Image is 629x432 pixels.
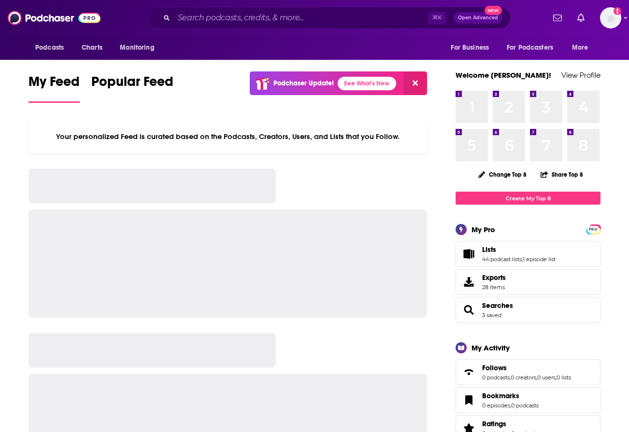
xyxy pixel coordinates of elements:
span: More [572,41,588,55]
span: , [556,374,557,381]
a: Welcome [PERSON_NAME]! [456,70,551,80]
a: 0 episodes [482,402,510,409]
img: User Profile [600,7,621,28]
span: For Business [451,41,489,55]
a: See What's New [338,77,396,90]
span: Searches [456,297,600,323]
a: Bookmarks [459,393,478,407]
span: My Feed [29,73,80,96]
button: Share Top 8 [540,165,584,184]
span: Podcasts [35,41,64,55]
span: Ratings [482,419,506,428]
div: My Activity [472,343,510,352]
a: View Profile [561,70,600,80]
span: , [510,374,511,381]
button: Open AdvancedNew [454,12,502,24]
a: Searches [459,303,478,317]
a: Follows [459,365,478,379]
button: open menu [444,39,501,57]
span: Follows [456,359,600,385]
a: Ratings [482,419,539,428]
span: Charts [82,41,102,55]
button: Change Top 8 [472,168,532,181]
span: Bookmarks [456,387,600,413]
a: Searches [482,301,513,310]
p: Podchaser Update! [273,79,334,87]
span: ⌘ K [428,12,446,24]
a: 0 users [537,374,556,381]
span: Popular Feed [91,73,173,96]
span: Follows [482,363,507,372]
button: open menu [29,39,76,57]
div: My Pro [472,225,495,234]
span: Bookmarks [482,391,519,400]
a: 44 podcast lists [482,256,522,263]
button: open menu [500,39,567,57]
img: Podchaser - Follow, Share and Rate Podcasts [8,9,100,27]
a: Show notifications dropdown [549,10,566,26]
a: My Feed [29,73,80,103]
a: 0 lists [557,374,571,381]
span: Lists [482,245,496,254]
span: , [536,374,537,381]
a: Charts [75,39,108,57]
a: Exports [456,269,600,295]
span: Exports [459,275,478,289]
a: Lists [459,247,478,261]
span: 28 items [482,284,506,291]
input: Search podcasts, credits, & more... [174,10,428,26]
a: Follows [482,363,571,372]
a: 3 saved [482,312,501,319]
span: Monitoring [120,41,154,55]
div: Your personalized Feed is curated based on the Podcasts, Creators, Users, and Lists that you Follow. [29,120,427,153]
a: 1 episode list [523,256,556,263]
button: Show profile menu [600,7,621,28]
button: open menu [565,39,600,57]
span: New [485,6,502,15]
a: Lists [482,245,556,254]
a: Show notifications dropdown [573,10,588,26]
a: 0 podcasts [511,402,539,409]
a: Popular Feed [91,73,173,103]
span: Exports [482,273,506,282]
a: Bookmarks [482,391,539,400]
span: , [510,402,511,409]
a: 0 creators [511,374,536,381]
svg: Add a profile image [614,7,621,15]
span: Logged in as ereardon [600,7,621,28]
button: open menu [113,39,167,57]
span: Lists [456,241,600,267]
div: Search podcasts, credits, & more... [147,7,511,29]
span: Open Advanced [458,15,498,20]
span: For Podcasters [507,41,553,55]
a: PRO [587,225,599,233]
a: Create My Top 8 [456,192,600,205]
a: 0 podcasts [482,374,510,381]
